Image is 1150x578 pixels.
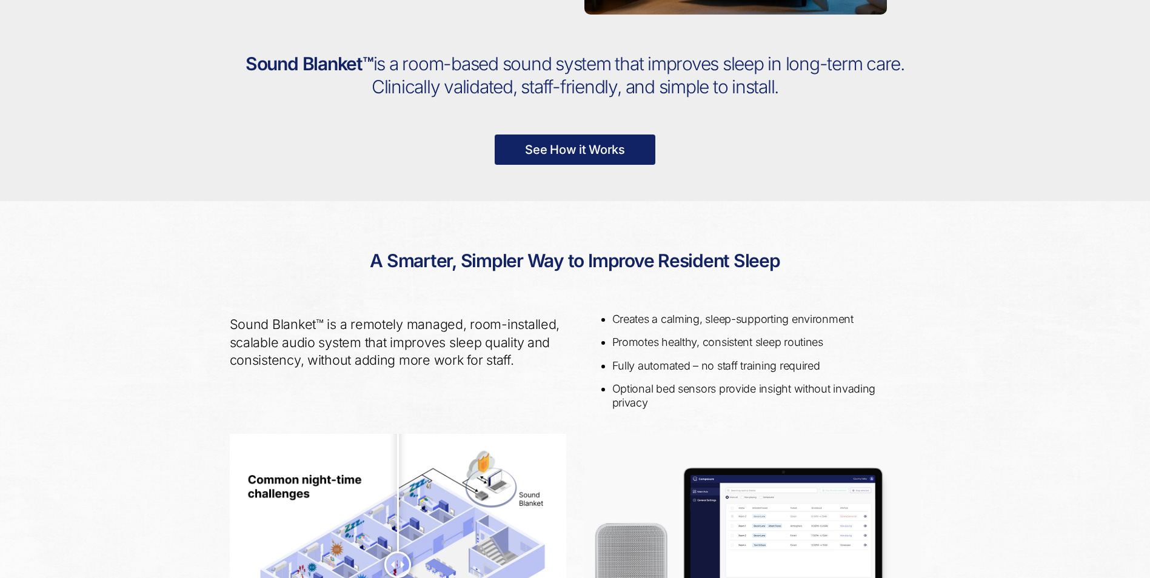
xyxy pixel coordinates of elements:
[495,135,655,165] a: See How it Works
[230,53,921,98] h2: Sound Blanket™
[346,1,383,10] span: Last name
[230,238,921,285] h2: A Smarter, Simpler Way to Improve Resident Sleep
[230,316,566,368] p: Sound Blanket™ is a remotely managed, room-installed, scalable audio system that improves sleep q...
[346,101,444,110] span: How did you hear about us?
[612,336,911,350] li: Promotes healthy, consistent sleep routines
[372,53,904,98] span: is a room-based sound system that improves sleep in long-term care. Clinically validated, staff-f...
[612,382,911,410] li: Optional bed sensors provide insight without invading privacy
[612,313,911,327] li: Creates a calming, sleep-supporting environment
[612,359,911,373] li: Fully automated – no staff training required
[346,51,373,60] span: Job title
